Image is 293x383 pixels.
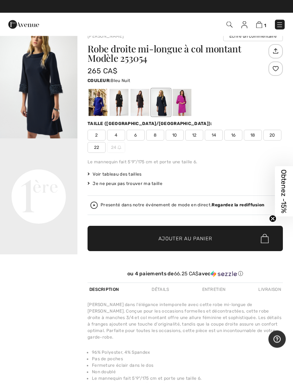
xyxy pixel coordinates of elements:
span: 24 [107,142,125,153]
span: 16 [224,130,242,141]
span: Obtenez -15% [280,170,288,214]
img: Partagez [269,45,281,57]
img: Menu [276,21,283,29]
span: 265 CA$ [88,67,117,76]
img: Bag.svg [261,234,269,244]
div: Description [88,283,120,296]
span: 14 [205,130,223,141]
div: ou 4 paiements de66.25 CA$avecSezzle Cliquez pour en savoir plus sur Sezzle [88,271,283,280]
button: Écrire un commentaire [223,31,283,42]
div: ou 4 paiements de avec [88,271,283,277]
span: 22 [88,142,106,153]
span: Ajouter au panier [158,235,212,243]
a: 1ère Avenue [8,21,39,27]
div: Saphir Royal 163 [89,89,107,116]
iframe: Ouvre un widget dans lequel vous pouvez trouver plus d’informations [268,331,286,349]
span: Voir tableau des tailles [88,171,142,178]
div: [PERSON_NAME] dans l'élégance intemporelle avec cette robe mi-longue de [PERSON_NAME]. Conçue pou... [88,302,283,341]
span: 66.25 CA$ [174,271,199,277]
div: Je ne peux pas trouver ma taille [88,181,283,187]
img: Regardez la rediffusion [90,202,98,209]
div: Bleu Nuit [152,89,170,116]
button: Close teaser [269,215,276,223]
div: Taille ([GEOGRAPHIC_DATA]/[GEOGRAPHIC_DATA]): [88,121,214,127]
span: 4 [107,130,125,141]
li: Pas de poches [92,356,283,362]
li: Non doublé [92,369,283,375]
img: Panier d'achat [256,21,262,28]
div: Noir [110,89,128,116]
div: Le mannequin fait 5'9"/175 cm et porte une taille 6. [88,159,283,165]
span: 12 [185,130,203,141]
img: Recherche [226,22,233,28]
button: Ajouter au panier [88,226,283,251]
a: 1 [256,20,266,29]
img: Sezzle [211,271,237,277]
li: 96% Polyester, 4% Spandex [92,349,283,356]
span: 2 [88,130,106,141]
img: ring-m.svg [118,146,121,150]
div: Presenté dans notre événement de mode en direct. [101,203,264,208]
span: Couleur: [88,78,111,83]
span: 10 [166,130,184,141]
div: Obtenez -15%Close teaser [275,167,293,217]
li: Le mannequin fait 5'9"/175 cm et porte une taille 6. [92,375,283,382]
strong: Regardez la rediffusion [212,203,264,208]
span: 18 [244,130,262,141]
img: Mes infos [241,21,247,29]
div: Entretien [200,283,228,296]
h1: Robe droite mi-longue à col montant Modèle 253054 [88,44,267,63]
div: Livraison [256,283,283,296]
span: 20 [263,130,281,141]
span: 1 [264,23,266,28]
span: 8 [146,130,164,141]
li: Fermeture éclair dans le dos [92,362,283,369]
div: Cosmos [173,89,191,116]
a: [PERSON_NAME] [88,34,124,39]
div: Détails [150,283,171,296]
img: 1ère Avenue [8,17,39,32]
div: Mocha [131,89,149,116]
span: Bleu Nuit [111,78,130,83]
span: 6 [127,130,145,141]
